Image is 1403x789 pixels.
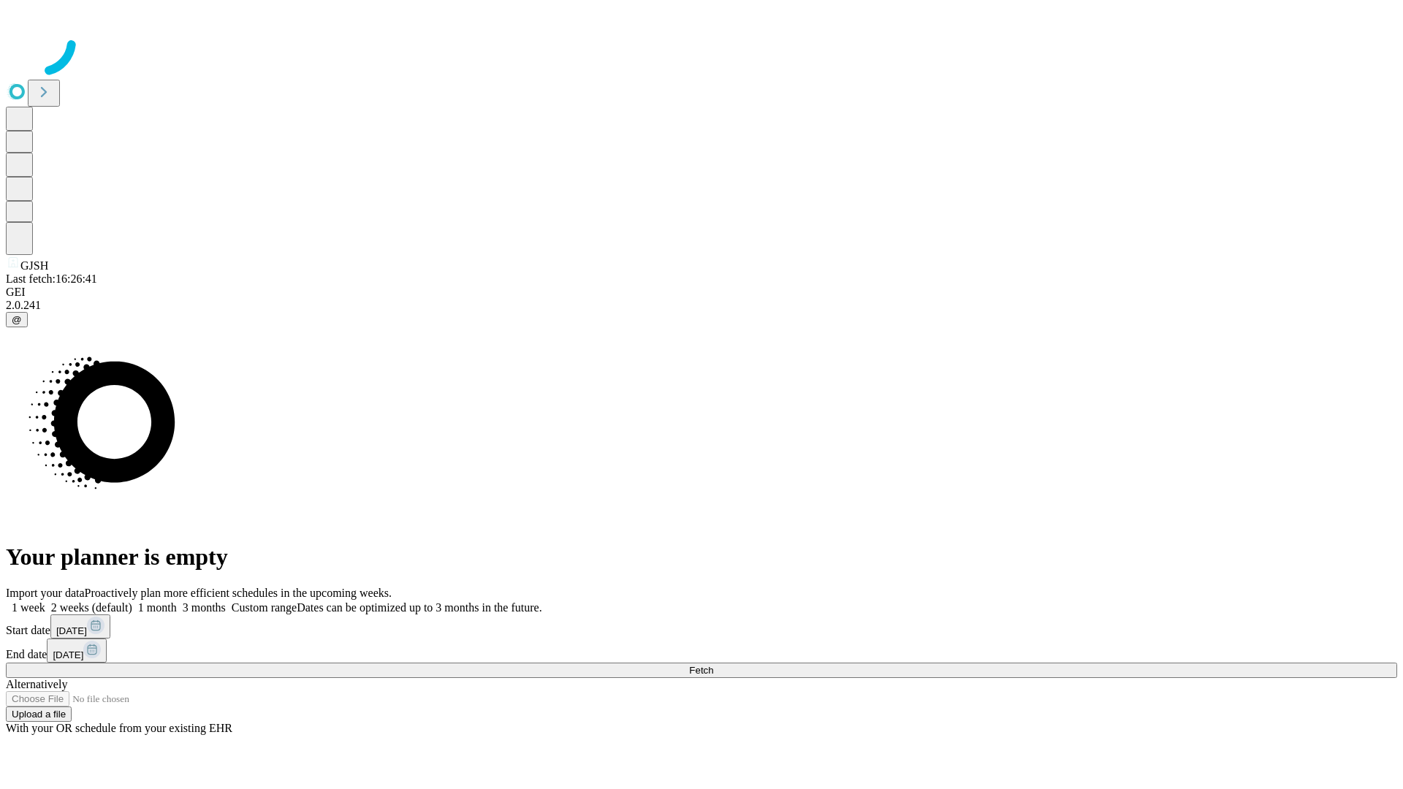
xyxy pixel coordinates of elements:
[6,312,28,327] button: @
[6,663,1397,678] button: Fetch
[47,639,107,663] button: [DATE]
[12,601,45,614] span: 1 week
[689,665,713,676] span: Fetch
[6,299,1397,312] div: 2.0.241
[232,601,297,614] span: Custom range
[183,601,226,614] span: 3 months
[6,272,97,285] span: Last fetch: 16:26:41
[6,587,85,599] span: Import your data
[297,601,541,614] span: Dates can be optimized up to 3 months in the future.
[51,601,132,614] span: 2 weeks (default)
[85,587,392,599] span: Proactively plan more efficient schedules in the upcoming weeks.
[6,706,72,722] button: Upload a file
[12,314,22,325] span: @
[6,286,1397,299] div: GEI
[20,259,48,272] span: GJSH
[50,614,110,639] button: [DATE]
[6,722,232,734] span: With your OR schedule from your existing EHR
[6,639,1397,663] div: End date
[6,614,1397,639] div: Start date
[6,544,1397,571] h1: Your planner is empty
[6,678,67,690] span: Alternatively
[56,625,87,636] span: [DATE]
[138,601,177,614] span: 1 month
[53,649,83,660] span: [DATE]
